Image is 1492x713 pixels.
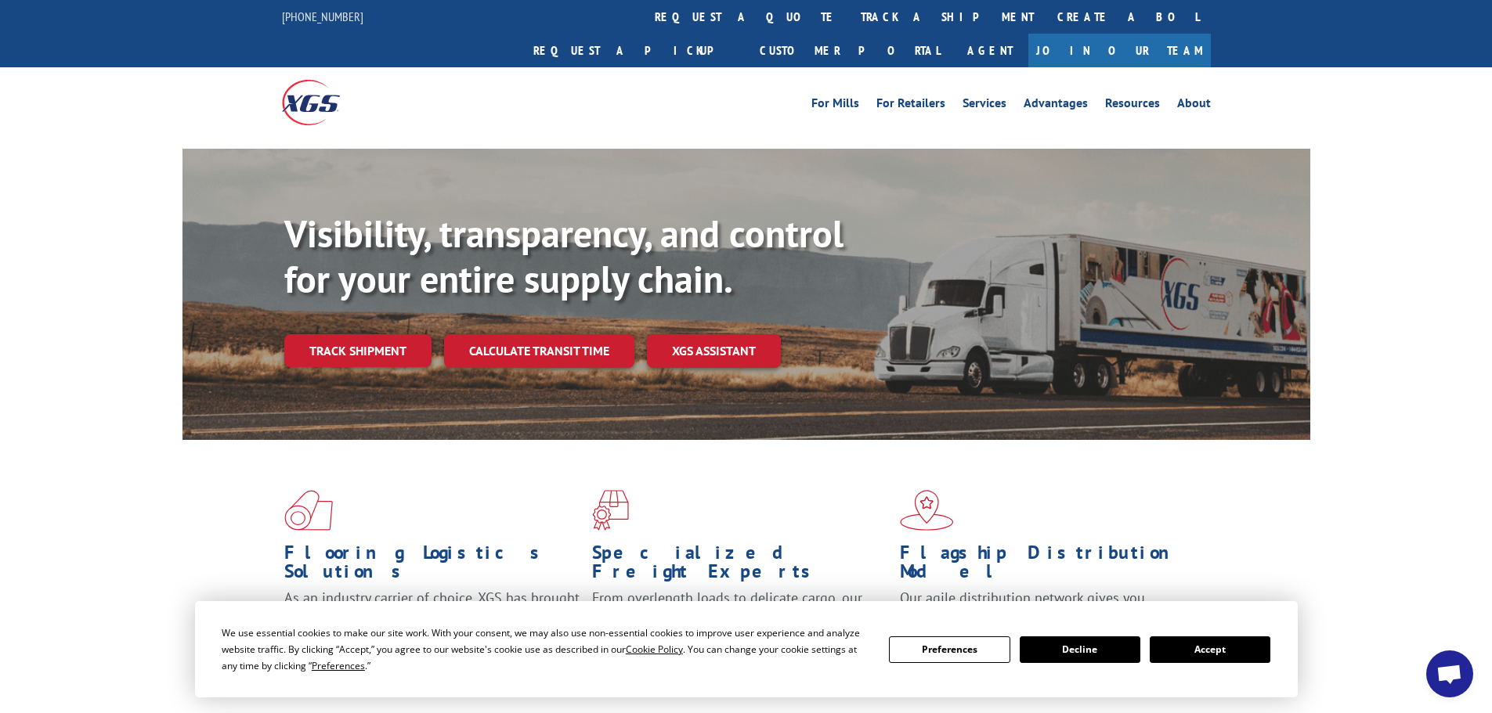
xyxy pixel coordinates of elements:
[647,334,781,368] a: XGS ASSISTANT
[282,9,363,24] a: [PHONE_NUMBER]
[222,625,870,674] div: We use essential cookies to make our site work. With your consent, we may also use non-essential ...
[284,209,844,303] b: Visibility, transparency, and control for your entire supply chain.
[900,490,954,531] img: xgs-icon-flagship-distribution-model-red
[284,490,333,531] img: xgs-icon-total-supply-chain-intelligence-red
[876,97,945,114] a: For Retailers
[1020,636,1140,663] button: Decline
[284,334,432,367] a: Track shipment
[963,97,1006,114] a: Services
[952,34,1028,67] a: Agent
[811,97,859,114] a: For Mills
[444,334,634,368] a: Calculate transit time
[284,589,580,644] span: As an industry carrier of choice, XGS has brought innovation and dedication to flooring logistics...
[900,543,1196,589] h1: Flagship Distribution Model
[522,34,748,67] a: Request a pickup
[1105,97,1160,114] a: Resources
[1150,636,1270,663] button: Accept
[1028,34,1211,67] a: Join Our Team
[312,659,365,672] span: Preferences
[1024,97,1088,114] a: Advantages
[592,589,888,658] p: From overlength loads to delicate cargo, our experienced staff knows the best way to move your fr...
[284,543,580,589] h1: Flooring Logistics Solutions
[1177,97,1211,114] a: About
[195,601,1298,697] div: Cookie Consent Prompt
[889,636,1010,663] button: Preferences
[592,490,629,531] img: xgs-icon-focused-on-flooring-red
[900,589,1188,625] span: Our agile distribution network gives you nationwide inventory management on demand.
[626,643,683,656] span: Cookie Policy
[1426,650,1473,697] div: Open chat
[748,34,952,67] a: Customer Portal
[592,543,888,589] h1: Specialized Freight Experts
